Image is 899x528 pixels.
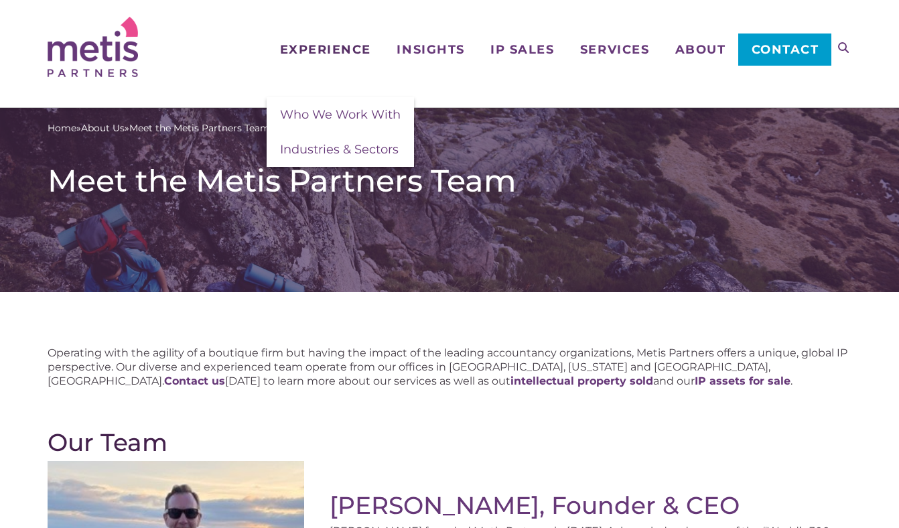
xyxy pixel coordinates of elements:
[490,44,554,56] span: IP Sales
[129,121,270,135] span: Meet the Metis Partners Team
[752,44,819,56] span: Contact
[280,142,399,157] span: Industries & Sectors
[267,132,414,167] a: Industries & Sectors
[48,162,851,200] h1: Meet the Metis Partners Team
[48,17,138,77] img: Metis Partners
[330,490,740,520] a: [PERSON_NAME], Founder & CEO
[48,121,76,135] a: Home
[48,121,270,135] span: » »
[675,44,726,56] span: About
[510,375,653,387] a: intellectual property sold
[267,97,414,132] a: Who We Work With
[48,428,851,456] h2: Our Team
[48,346,851,388] p: Operating with the agility of a boutique firm but having the impact of the leading accountancy or...
[695,375,790,387] a: IP assets for sale
[280,44,371,56] span: Experience
[580,44,649,56] span: Services
[81,121,125,135] a: About Us
[280,107,401,122] span: Who We Work With
[164,375,225,387] a: Contact us
[397,44,464,56] span: Insights
[738,34,831,66] a: Contact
